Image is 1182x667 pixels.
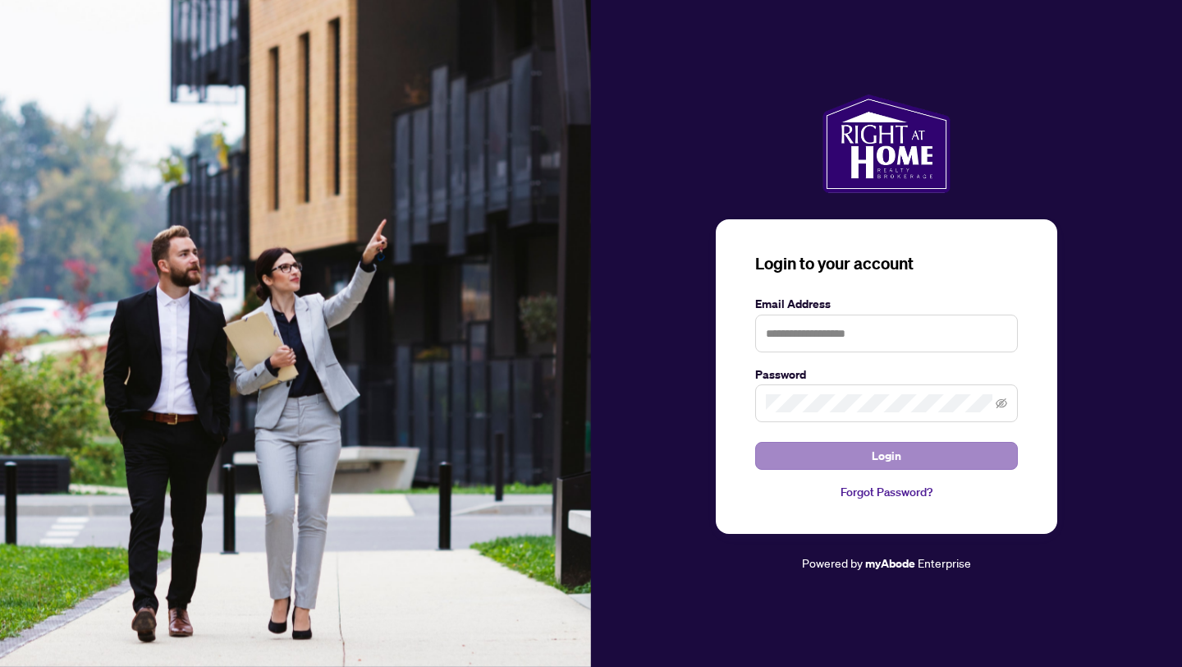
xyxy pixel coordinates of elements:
img: ma-logo [822,94,950,193]
a: myAbode [865,554,915,573]
span: Login [872,443,901,469]
button: Login [755,442,1018,470]
span: Enterprise [918,555,971,570]
span: Powered by [802,555,863,570]
label: Password [755,366,1018,384]
a: Forgot Password? [755,483,1018,501]
h3: Login to your account [755,252,1018,275]
span: eye-invisible [996,398,1007,409]
label: Email Address [755,295,1018,313]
